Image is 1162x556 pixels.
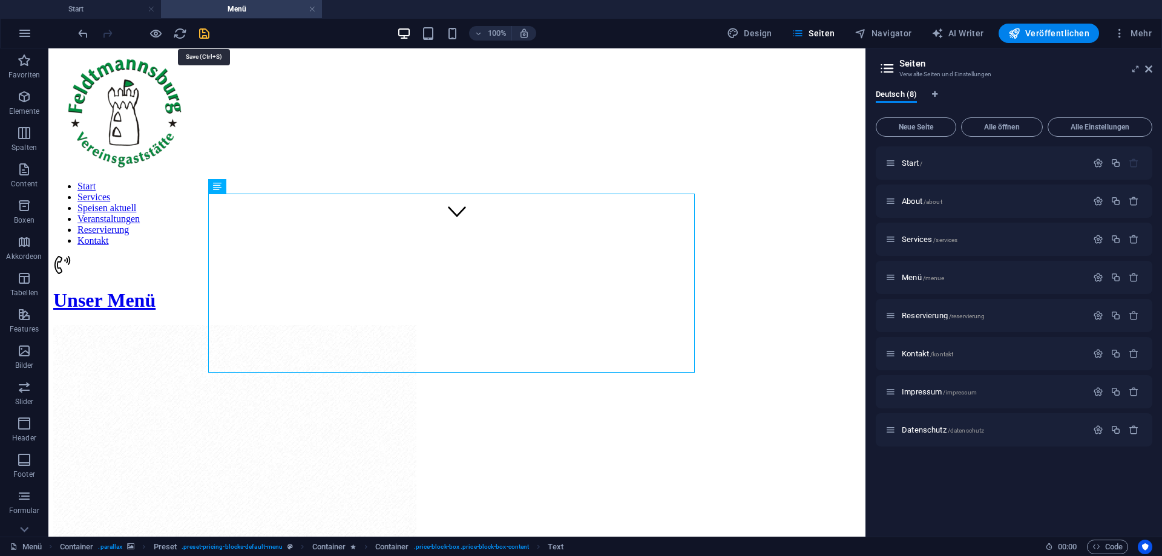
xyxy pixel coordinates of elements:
div: Die Startseite kann nicht gelöscht werden [1129,158,1139,168]
div: Einstellungen [1093,196,1103,206]
nav: breadcrumb [60,540,563,554]
i: Rückgängig: Text ändern (Strg+Z) [76,27,90,41]
h6: 100% [487,26,507,41]
button: undo [76,26,90,41]
span: / [920,160,922,167]
div: Einstellungen [1093,348,1103,359]
div: Kontakt/kontakt [898,350,1087,358]
i: Bei Größenänderung Zoomstufe automatisch an das gewählte Gerät anpassen. [519,28,530,39]
div: Impressum/impressum [898,388,1087,396]
div: Duplizieren [1111,310,1121,321]
h6: Session-Zeit [1045,540,1077,554]
span: /menue [923,275,945,281]
button: AI Writer [927,24,989,43]
div: Einstellungen [1093,234,1103,244]
i: Dieses Element ist ein anpassbares Preset [287,543,293,550]
span: . preset-pricing-blocks-default-menu [182,540,283,554]
span: Design [727,27,772,39]
div: Duplizieren [1111,196,1121,206]
p: Features [10,324,39,334]
span: AI Writer [931,27,984,39]
button: 100% [469,26,512,41]
div: Duplizieren [1111,348,1121,359]
div: Entfernen [1129,387,1139,397]
i: Element verfügt über einen Hintergrund [127,543,134,550]
p: Header [12,433,36,443]
span: Seiten [792,27,835,39]
a: Klick, um Auswahl aufzuheben. Doppelklick öffnet Seitenverwaltung [10,540,42,554]
div: Entfernen [1129,196,1139,206]
span: Neue Seite [881,123,951,131]
div: Duplizieren [1111,234,1121,244]
div: Duplizieren [1111,158,1121,168]
div: Entfernen [1129,234,1139,244]
button: Alle öffnen [961,117,1043,137]
p: Footer [13,469,35,479]
div: About/about [898,197,1087,205]
span: Mehr [1114,27,1152,39]
span: /datenschutz [948,427,985,434]
div: Duplizieren [1111,387,1121,397]
p: Elemente [9,106,40,116]
span: Deutsch (8) [876,87,917,104]
button: Code [1087,540,1128,554]
div: Start/ [898,159,1087,167]
span: /kontakt [930,351,953,358]
span: Klick, um Seite zu öffnen [902,197,942,206]
p: Bilder [15,361,34,370]
div: Einstellungen [1093,310,1103,321]
div: Entfernen [1129,310,1139,321]
span: Code [1092,540,1123,554]
i: Element enthält eine Animation [350,543,356,550]
p: Akkordeon [6,252,42,261]
span: /reservierung [949,313,985,319]
h2: Seiten [899,58,1152,69]
button: Neue Seite [876,117,956,137]
span: Alle Einstellungen [1053,123,1147,131]
button: reload [172,26,187,41]
h4: Menü [161,2,322,16]
p: Favoriten [8,70,40,80]
div: Entfernen [1129,425,1139,435]
button: Usercentrics [1138,540,1152,554]
div: Einstellungen [1093,272,1103,283]
button: Navigator [850,24,917,43]
span: Klick, um Seite zu öffnen [902,235,957,244]
span: Klick zum Auswählen. Doppelklick zum Bearbeiten [60,540,94,554]
p: Formular [9,506,40,515]
p: Tabellen [10,288,38,298]
button: save [197,26,211,41]
div: Sprachen-Tabs [876,90,1152,113]
button: Klicke hier, um den Vorschau-Modus zu verlassen [148,26,163,41]
p: Content [11,179,38,189]
div: Design (Strg+Alt+Y) [722,24,777,43]
button: Design [722,24,777,43]
span: Klick, um Seite zu öffnen [902,273,944,282]
span: . parallax [98,540,122,554]
h3: Verwalte Seiten und Einstellungen [899,69,1128,80]
p: Slider [15,397,34,407]
span: Klick, um Seite zu öffnen [902,425,984,434]
p: Boxen [14,215,34,225]
span: Klick, um Seite zu öffnen [902,349,953,358]
div: Entfernen [1129,272,1139,283]
button: Mehr [1109,24,1157,43]
span: Klick, um Seite zu öffnen [902,311,985,320]
span: . price-block-box .price-block-box-content [414,540,530,554]
span: Klick, um Seite zu öffnen [902,387,977,396]
span: Klick, um Seite zu öffnen [902,159,922,168]
button: Veröffentlichen [999,24,1099,43]
button: Seiten [787,24,840,43]
i: Seite neu laden [173,27,187,41]
div: Datenschutz/datenschutz [898,426,1087,434]
span: Alle öffnen [967,123,1037,131]
span: /impressum [943,389,976,396]
div: Einstellungen [1093,387,1103,397]
div: Menü/menue [898,273,1087,281]
span: Klick zum Auswählen. Doppelklick zum Bearbeiten [154,540,177,554]
span: Klick zum Auswählen. Doppelklick zum Bearbeiten [312,540,346,554]
span: /about [924,198,942,205]
div: Services/services [898,235,1087,243]
span: Klick zum Auswählen. Doppelklick zum Bearbeiten [375,540,409,554]
p: Spalten [11,143,37,152]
